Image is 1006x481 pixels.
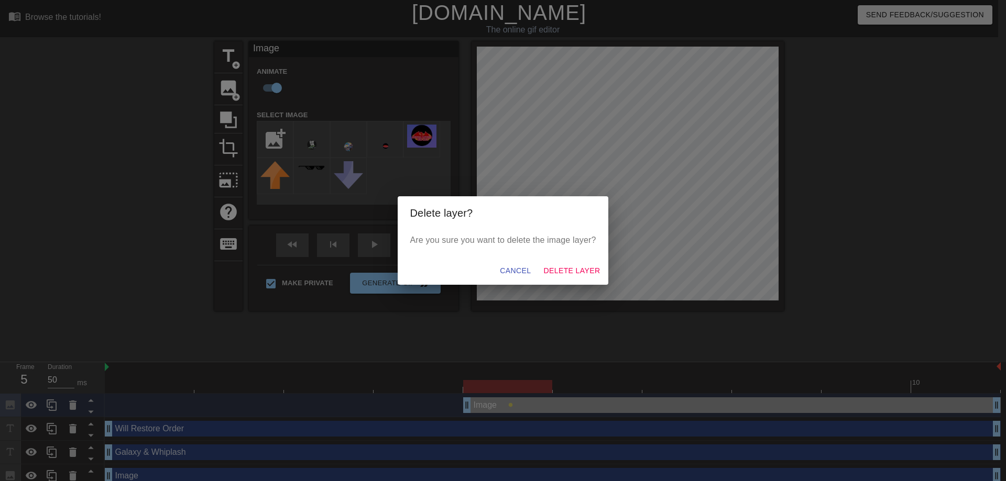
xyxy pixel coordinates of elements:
span: Cancel [500,264,531,277]
p: Are you sure you want to delete the image layer? [410,234,596,247]
h2: Delete layer? [410,205,596,221]
button: Cancel [496,261,535,281]
span: Delete Layer [543,264,600,277]
button: Delete Layer [539,261,604,281]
